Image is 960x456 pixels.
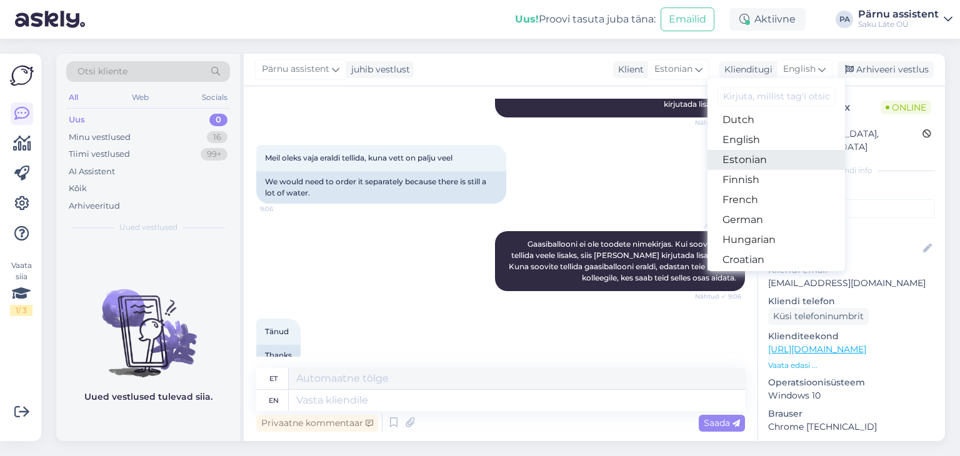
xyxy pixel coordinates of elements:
p: [EMAIL_ADDRESS][DOMAIN_NAME] [768,277,935,290]
span: Otsi kliente [77,65,127,78]
a: Hungarian [707,230,845,250]
div: 1 / 3 [10,305,32,316]
span: Nähtud ✓ 9:06 [694,292,741,301]
span: Gaasiballooni ei ole toodete nimekirjas. Kui soovite seda tellida veele lisaks, siis [PERSON_NAME... [509,239,738,282]
div: Kliendi info [768,165,935,176]
span: Pärnu assistent [262,62,329,76]
div: Web [129,89,151,106]
div: juhib vestlust [346,63,410,76]
p: Kliendi telefon [768,295,935,308]
input: Kirjuta, millist tag'i otsid [717,87,835,106]
div: Proovi tasuta juba täna: [515,12,656,27]
span: Online [881,101,931,114]
p: Vaata edasi ... [768,360,935,371]
div: Arhiveeri vestlus [837,61,934,78]
p: Kliendi email [768,264,935,277]
img: No chats [56,267,240,379]
span: Nähtud ✓ 9:06 [694,118,741,127]
div: en [269,390,279,411]
div: 0 [209,114,227,126]
div: 99+ [201,148,227,161]
a: Dutch [707,110,845,130]
p: Klienditeekond [768,330,935,343]
div: Thanks [256,345,301,366]
input: Lisa nimi [769,242,921,255]
div: Socials [199,89,230,106]
div: Arhiveeritud [69,200,120,212]
span: 9:06 [260,204,307,214]
input: Lisa tag [768,199,935,218]
div: Uus [69,114,85,126]
div: All [66,89,81,106]
div: Saku Läte OÜ [858,19,939,29]
span: Saada [704,417,740,429]
div: Aktiivne [729,8,806,31]
div: Vaata siia [10,260,32,316]
div: Küsi telefoninumbrit [768,308,869,325]
div: Pärnu assistent [858,9,939,19]
b: Uus! [515,13,539,25]
div: Klienditugi [719,63,772,76]
a: Estonian [707,150,845,170]
div: PA [836,11,853,28]
p: Brauser [768,407,935,420]
span: Tänud [265,327,289,336]
div: Privaatne kommentaar [256,415,378,432]
div: et [269,368,277,389]
span: Meil oleks vaja eraldi tellida, kuna vett on palju veel [265,153,452,162]
a: German [707,210,845,230]
div: Minu vestlused [69,131,131,144]
a: English [707,130,845,150]
span: AI Assistent [694,221,741,230]
img: Askly Logo [10,64,34,87]
div: Tiimi vestlused [69,148,130,161]
a: Finnish [707,170,845,190]
a: Croatian [707,250,845,270]
p: Windows 10 [768,389,935,402]
button: Emailid [661,7,714,31]
span: English [783,62,816,76]
p: Operatsioonisüsteem [768,376,935,389]
p: Uued vestlused tulevad siia. [84,390,212,404]
a: [URL][DOMAIN_NAME] [768,344,866,355]
div: Kõik [69,182,87,195]
a: Pärnu assistentSaku Läte OÜ [858,9,952,29]
span: Estonian [654,62,692,76]
span: Uued vestlused [119,222,177,233]
div: 16 [207,131,227,144]
p: Chrome [TECHNICAL_ID] [768,420,935,434]
div: AI Assistent [69,166,115,178]
div: Klient [613,63,644,76]
div: [GEOGRAPHIC_DATA], [GEOGRAPHIC_DATA] [772,127,922,154]
a: French [707,190,845,210]
div: We would need to order it separately because there is still a lot of water. [256,171,506,204]
p: Kliendi tag'id [768,184,935,197]
p: Kliendi nimi [768,223,935,236]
